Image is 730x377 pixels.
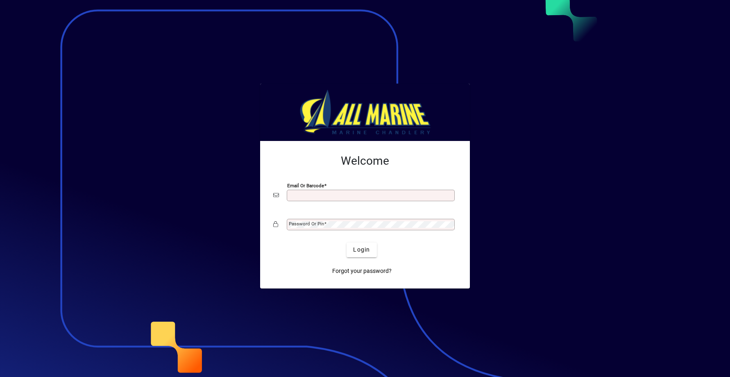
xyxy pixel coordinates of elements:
a: Forgot your password? [329,264,395,279]
h2: Welcome [273,154,457,168]
button: Login [347,243,376,257]
mat-label: Email or Barcode [287,182,324,188]
span: Forgot your password? [332,267,392,275]
mat-label: Password or Pin [289,221,324,227]
span: Login [353,245,370,254]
